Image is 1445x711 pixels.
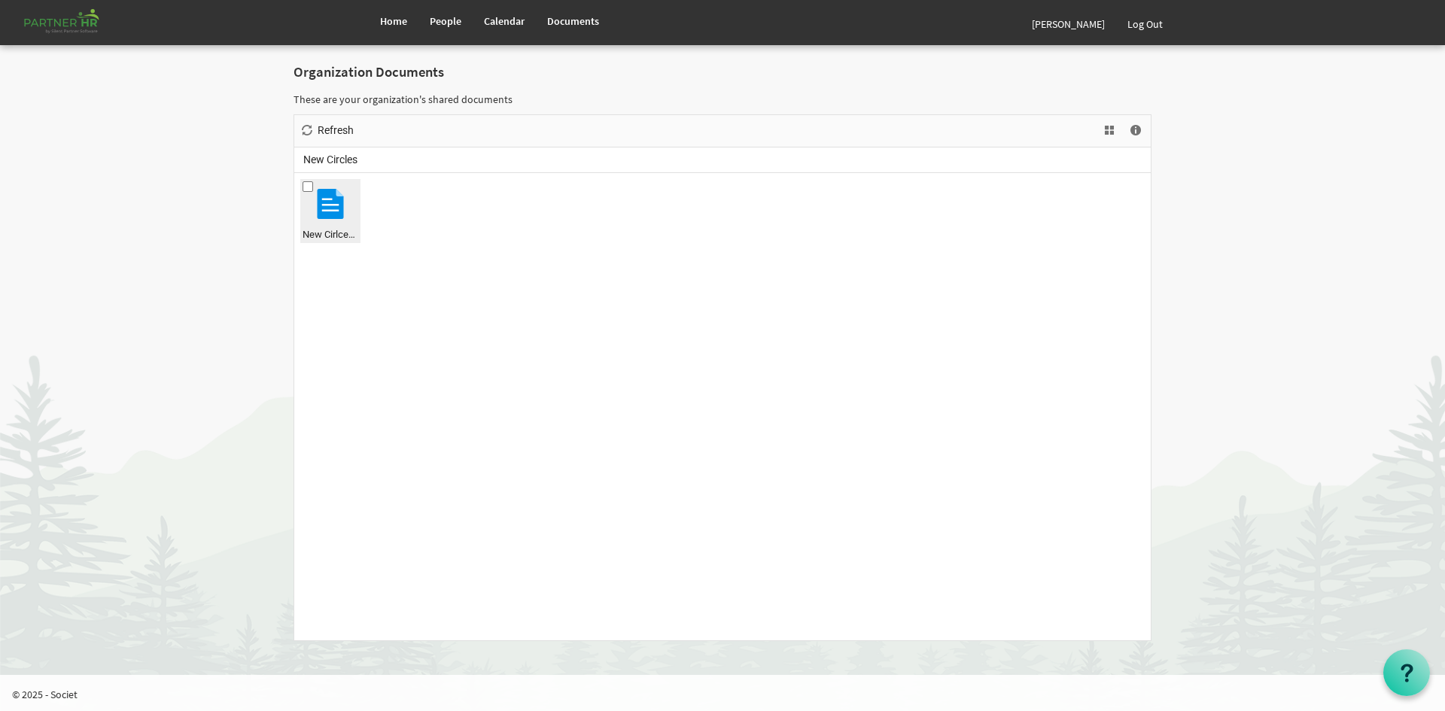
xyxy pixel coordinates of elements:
span: People [430,14,461,28]
div: Refresh [294,115,359,147]
button: Details [1126,121,1146,141]
p: These are your organization's shared documents [294,92,1151,107]
span: New Circles [300,150,360,169]
span: New Cirlces_STAFF HANDBOOK_DRAFT_Jan_2024.docx [303,226,358,242]
span: Refresh [316,121,355,140]
a: Log Out [1116,3,1174,45]
button: View dropdownbutton [1100,121,1118,141]
h2: Organization Documents [294,65,1151,81]
a: [PERSON_NAME] [1021,3,1116,45]
span: Calendar [484,14,525,28]
span: Documents [547,14,599,28]
button: Refresh [297,121,357,141]
div: View [1097,115,1123,147]
div: Details [1123,115,1148,147]
li: New Cirlces_STAFF HANDBOOK_DRAFT_Jan_2024.docx [300,179,360,243]
p: © 2025 - Societ [12,687,1445,702]
span: Home [380,14,407,28]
